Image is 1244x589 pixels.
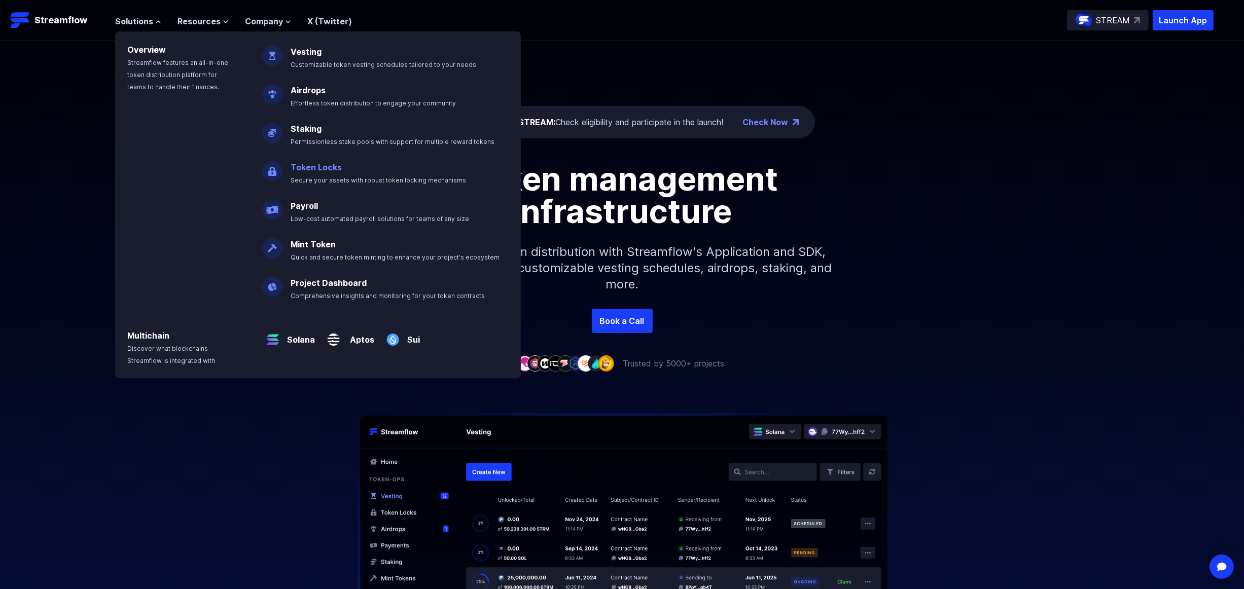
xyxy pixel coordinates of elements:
span: Discover what blockchains Streamflow is integrated with [127,345,215,364]
span: Solutions [115,15,153,27]
img: Token Locks [262,153,282,181]
img: Streamflow Logo [10,10,30,30]
span: Company [245,15,283,27]
p: Simplify your token distribution with Streamflow's Application and SDK, offering access to custom... [404,228,840,309]
button: Solutions [115,15,161,27]
span: Resources [177,15,221,27]
img: company-3 [537,355,553,371]
img: Airdrops [262,76,282,104]
img: company-6 [567,355,584,371]
span: Quick and secure token minting to enhance your project's ecosystem [291,253,500,261]
img: company-5 [557,355,574,371]
img: company-7 [578,355,594,371]
span: Effortless token distribution to engage your community [291,99,456,107]
p: Trusted by 5000+ projects [623,357,725,370]
p: Streamflow [34,13,87,27]
a: STREAM [1067,10,1149,30]
img: company-4 [547,355,563,371]
a: Mint Token [291,239,336,249]
span: Comprehensive insights and monitoring for your token contracts [291,292,485,300]
h1: Token management infrastructure [394,163,850,228]
span: Permissionless stake pools with support for multiple reward tokens [291,138,494,145]
a: Sui [403,325,420,346]
span: Customizable token vesting schedules tailored to your needs [291,61,476,68]
img: top-right-arrow.svg [1134,17,1140,23]
button: Launch App [1153,10,1214,30]
img: Solana [262,321,283,350]
img: Staking [262,115,282,143]
a: Streamflow [10,10,105,30]
a: Vesting [291,47,322,57]
a: Staking [291,124,322,134]
img: Payroll [262,192,282,220]
div: Check eligibility and participate in the launch! [466,116,724,128]
button: Company [245,15,291,27]
img: Vesting [262,38,282,66]
img: streamflow-logo-circle.png [1076,12,1092,28]
span: Secure your assets with robust token locking mechanisms [291,176,466,184]
a: Check Now [743,116,789,128]
a: Solana [283,325,315,346]
a: Project Dashboard [291,278,367,288]
a: X (Twitter) [307,16,352,26]
a: Airdrops [291,85,326,95]
img: Mint Token [262,230,282,259]
div: Open Intercom Messenger [1210,555,1234,579]
span: Low-cost automated payroll solutions for teams of any size [291,215,469,223]
img: company-1 [517,355,533,371]
a: Overview [127,45,166,55]
a: Multichain [127,330,169,341]
img: company-8 [588,355,604,371]
img: Aptos [323,321,344,350]
img: Project Dashboard [262,269,282,297]
img: Sui [382,321,403,350]
span: Streamflow features an all-in-one token distribution platform for teams to handle their finances. [127,59,228,91]
a: Payroll [291,201,318,211]
img: company-9 [598,355,614,371]
img: company-2 [527,355,543,371]
button: Resources [177,15,229,27]
a: Aptos [344,325,374,346]
img: top-right-arrow.png [793,119,799,125]
p: STREAM [1096,14,1130,26]
a: Token Locks [291,162,342,172]
a: Book a Call [592,309,653,333]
